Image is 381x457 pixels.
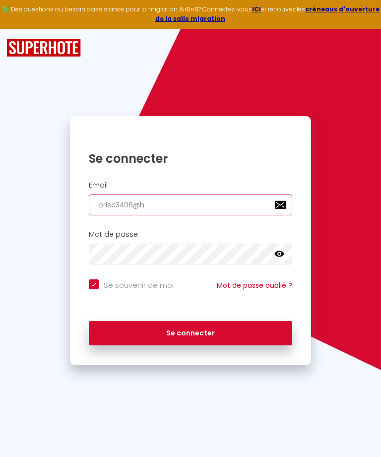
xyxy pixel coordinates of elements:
a: ICI [252,5,261,13]
a: créneaux d'ouverture de la salle migration [155,5,380,23]
a: Mot de passe oublié ? [217,280,292,290]
h1: Se connecter [89,151,292,166]
button: Ouvrir le widget de chat LiveChat [8,4,38,34]
input: Ton Email [89,195,292,215]
img: SuperHote logo [6,39,81,57]
h2: Email [89,181,292,190]
h2: Mot de passe [89,230,292,239]
button: Se connecter [89,321,292,346]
